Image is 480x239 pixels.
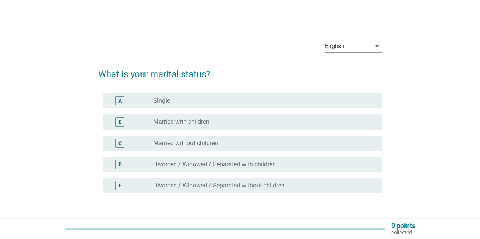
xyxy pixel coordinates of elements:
h2: What is your marital status? [98,60,382,81]
div: E [118,182,121,190]
div: A [118,97,122,105]
div: English [325,43,345,50]
label: Married without children [153,139,218,147]
label: Divorced / Widowed / Separated with children [153,161,276,168]
div: C [118,139,122,147]
label: Married with children [153,118,209,126]
i: arrow_drop_down [373,42,382,51]
p: 0 points [391,222,415,229]
label: Divorced / Widowed / Separated without children [153,182,285,189]
div: B [118,118,122,126]
p: collected [391,229,415,236]
div: D [118,161,122,169]
label: Single [153,97,170,105]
